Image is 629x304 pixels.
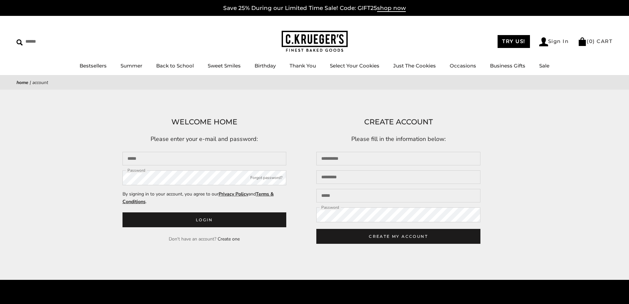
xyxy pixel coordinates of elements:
[208,63,241,69] a: Sweet Smiles
[539,37,569,46] a: Sign In
[316,189,480,202] input: Email
[17,79,612,86] nav: breadcrumbs
[17,79,28,86] a: Home
[122,191,274,205] a: Terms & Conditions
[578,37,587,46] img: Bag
[282,31,348,52] img: C.KRUEGER'S
[121,63,142,69] a: Summer
[450,63,476,69] a: Occasions
[498,35,530,48] a: TRY US!
[122,134,287,144] p: Please enter your e-mail and password:
[316,229,480,244] button: CREATE MY ACCOUNT
[122,212,287,227] button: Login
[169,236,216,242] span: Don't have an account?
[539,63,549,69] a: Sale
[377,5,406,12] span: shop now
[30,79,31,86] span: |
[578,38,612,44] a: (0) CART
[122,152,287,165] input: Email
[122,170,287,185] input: Password
[122,116,287,128] h1: WELCOME HOME
[219,191,248,197] a: Privacy Policy
[290,63,316,69] a: Thank You
[250,175,282,181] button: Forgot password?
[316,207,480,222] input: Password
[223,5,406,12] a: Save 25% During our Limited Time Sale! Code: GIFT25shop now
[122,190,287,205] p: By signing in to your account, you agree to our and .
[218,236,240,242] a: Create one
[80,63,107,69] a: Bestsellers
[539,37,548,46] img: Account
[156,63,194,69] a: Back to School
[490,63,525,69] a: Business Gifts
[393,63,436,69] a: Just The Cookies
[316,134,480,144] p: Please fill in the information below:
[330,63,379,69] a: Select Your Cookies
[32,79,48,86] span: Account
[316,152,480,165] input: First name
[316,170,480,184] input: Last name
[17,36,95,47] input: Search
[589,38,593,44] span: 0
[17,39,23,46] img: Search
[316,116,480,128] h1: CREATE ACCOUNT
[255,63,276,69] a: Birthday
